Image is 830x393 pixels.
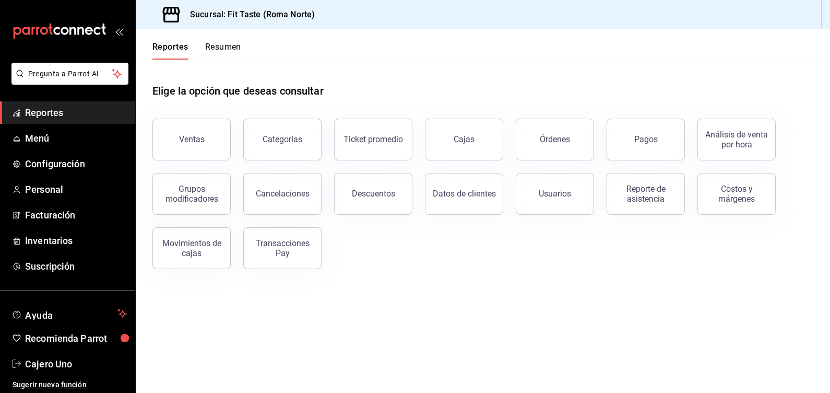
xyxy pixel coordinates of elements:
[243,173,322,215] button: Cancelaciones
[7,76,128,87] a: Pregunta a Parrot AI
[152,119,231,160] button: Ventas
[352,189,395,199] div: Descuentos
[516,119,594,160] button: Órdenes
[697,119,776,160] button: Análisis de venta por hora
[425,119,503,160] button: Cajas
[539,189,571,199] div: Usuarios
[25,157,127,171] span: Configuración
[152,42,241,60] div: navigation tabs
[182,8,315,21] h3: Sucursal: Fit Taste (Roma Norte)
[28,68,112,79] span: Pregunta a Parrot AI
[179,134,205,144] div: Ventas
[25,259,127,273] span: Suscripción
[152,83,324,99] h1: Elige la opción que deseas consultar
[11,63,128,85] button: Pregunta a Parrot AI
[25,131,127,145] span: Menú
[540,134,570,144] div: Órdenes
[343,134,403,144] div: Ticket promedio
[25,234,127,248] span: Inventarios
[263,134,302,144] div: Categorías
[25,106,127,120] span: Reportes
[250,238,315,258] div: Transacciones Pay
[613,184,678,204] div: Reporte de asistencia
[454,134,475,144] div: Cajas
[25,357,127,371] span: Cajero Uno
[334,173,412,215] button: Descuentos
[425,173,503,215] button: Datos de clientes
[607,173,685,215] button: Reporte de asistencia
[516,173,594,215] button: Usuarios
[205,42,241,60] button: Resumen
[115,27,123,36] button: open_drawer_menu
[704,184,769,204] div: Costos y márgenes
[243,227,322,269] button: Transacciones Pay
[152,42,188,60] button: Reportes
[25,182,127,196] span: Personal
[25,331,127,345] span: Recomienda Parrot
[607,119,685,160] button: Pagos
[433,189,496,199] div: Datos de clientes
[152,227,231,269] button: Movimientos de cajas
[25,208,127,222] span: Facturación
[13,379,127,390] span: Sugerir nueva función
[697,173,776,215] button: Costos y márgenes
[634,134,658,144] div: Pagos
[25,307,113,320] span: Ayuda
[159,238,224,258] div: Movimientos de cajas
[243,119,322,160] button: Categorías
[704,130,769,149] div: Análisis de venta por hora
[152,173,231,215] button: Grupos modificadores
[256,189,310,199] div: Cancelaciones
[159,184,224,204] div: Grupos modificadores
[334,119,412,160] button: Ticket promedio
